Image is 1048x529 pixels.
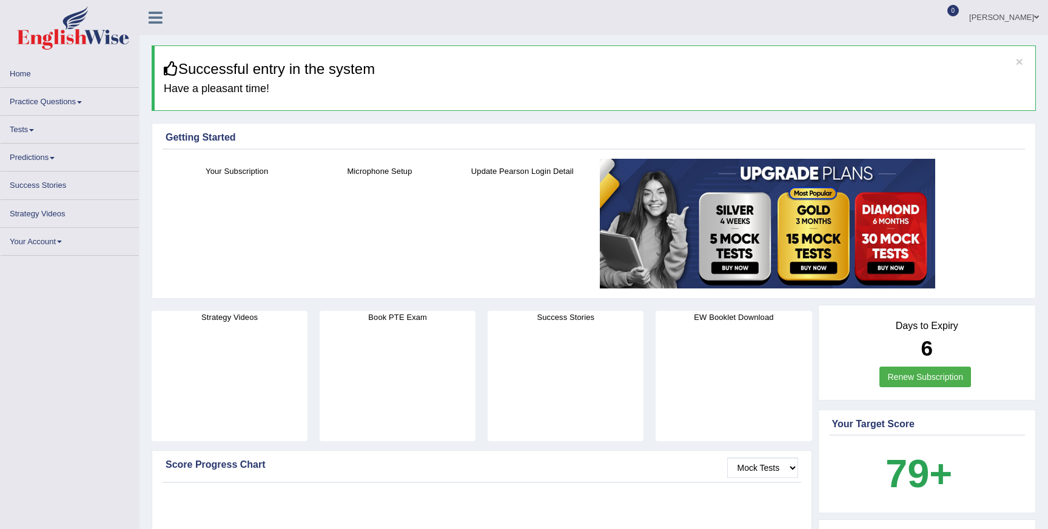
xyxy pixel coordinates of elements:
[152,311,307,324] h4: Strategy Videos
[166,130,1022,145] div: Getting Started
[1,116,139,139] a: Tests
[600,159,935,288] img: small5.jpg
[879,367,971,387] a: Renew Subscription
[164,83,1026,95] h4: Have a pleasant time!
[832,321,1023,331] h4: Days to Expiry
[656,311,811,324] h4: EW Booklet Download
[1,171,139,195] a: Success Stories
[1,88,139,111] a: Practice Questions
[172,165,302,178] h4: Your Subscription
[1,228,139,251] a: Your Account
[164,61,1026,77] h3: Successful entry in the system
[921,336,933,360] b: 6
[1,60,139,84] a: Home
[947,5,959,16] span: 0
[488,311,643,324] h4: Success Stories
[1016,55,1023,68] button: ×
[166,457,798,472] div: Score Progress Chart
[1,200,139,224] a: Strategy Videos
[832,417,1023,431] div: Your Target Score
[314,165,445,178] h4: Microphone Setup
[1,144,139,167] a: Predictions
[885,451,952,496] b: 79+
[457,165,588,178] h4: Update Pearson Login Detail
[320,311,475,324] h4: Book PTE Exam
